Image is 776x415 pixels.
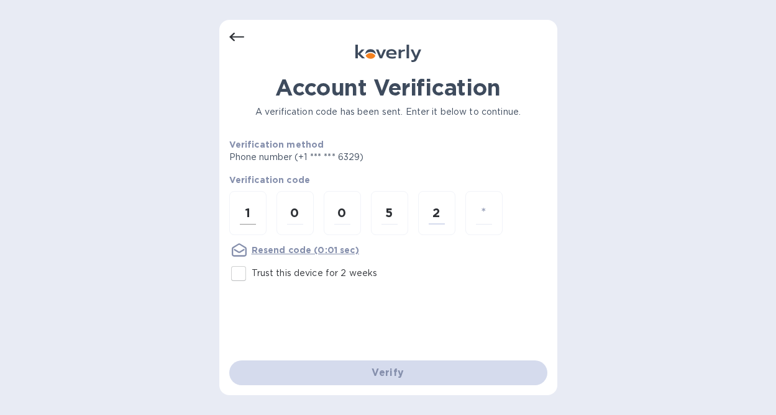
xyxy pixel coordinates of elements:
p: A verification code has been sent. Enter it below to continue. [229,105,547,118]
p: Phone number (+1 *** *** 6329) [229,151,459,164]
h1: Account Verification [229,74,547,100]
p: Trust this device for 2 weeks [252,267,378,280]
b: Verification method [229,140,324,149]
p: Verification code [229,174,547,186]
u: Resend code (0:01 sec) [252,245,359,255]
